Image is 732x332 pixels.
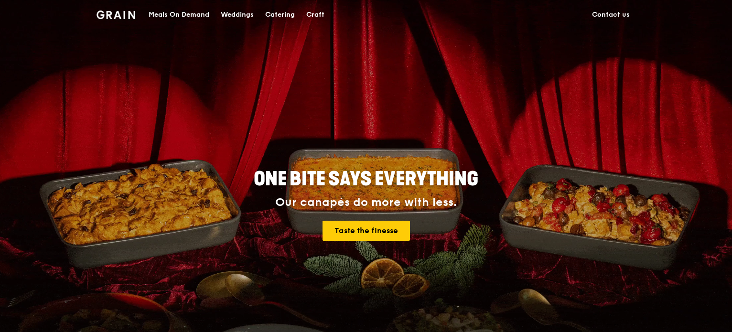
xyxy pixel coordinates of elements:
div: Craft [306,0,324,29]
div: Catering [265,0,295,29]
span: ONE BITE SAYS EVERYTHING [254,168,478,191]
a: Contact us [586,0,635,29]
a: Catering [259,0,301,29]
div: Weddings [221,0,254,29]
div: Our canapés do more with less. [194,196,538,209]
a: Taste the finesse [323,221,410,241]
a: Craft [301,0,330,29]
div: Meals On Demand [149,0,209,29]
a: Weddings [215,0,259,29]
img: Grain [97,11,135,19]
